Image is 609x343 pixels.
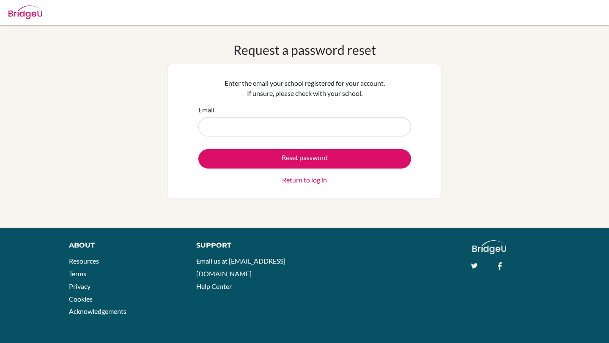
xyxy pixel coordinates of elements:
[233,42,376,57] h1: Request a password reset
[198,149,411,169] button: Reset password
[69,269,86,278] a: Terms
[196,257,285,278] a: Email us at [EMAIL_ADDRESS][DOMAIN_NAME]
[69,240,177,250] div: About
[282,175,327,185] a: Return to log in
[69,257,99,265] a: Resources
[69,282,91,290] a: Privacy
[198,105,214,115] label: Email
[198,78,411,98] p: Enter the email your school registered for your account. If unsure, please check with your school.
[472,240,507,254] img: logo_white@2x-f4f0deed5e89b7ecb1c2cc34c3e3d731f90f0f143d5ea2071677605dd97b5244.png
[69,307,126,315] a: Acknowledgements
[196,240,296,250] div: Support
[196,282,232,290] a: Help Center
[69,295,93,303] a: Cookies
[8,5,42,19] img: Bridge-U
